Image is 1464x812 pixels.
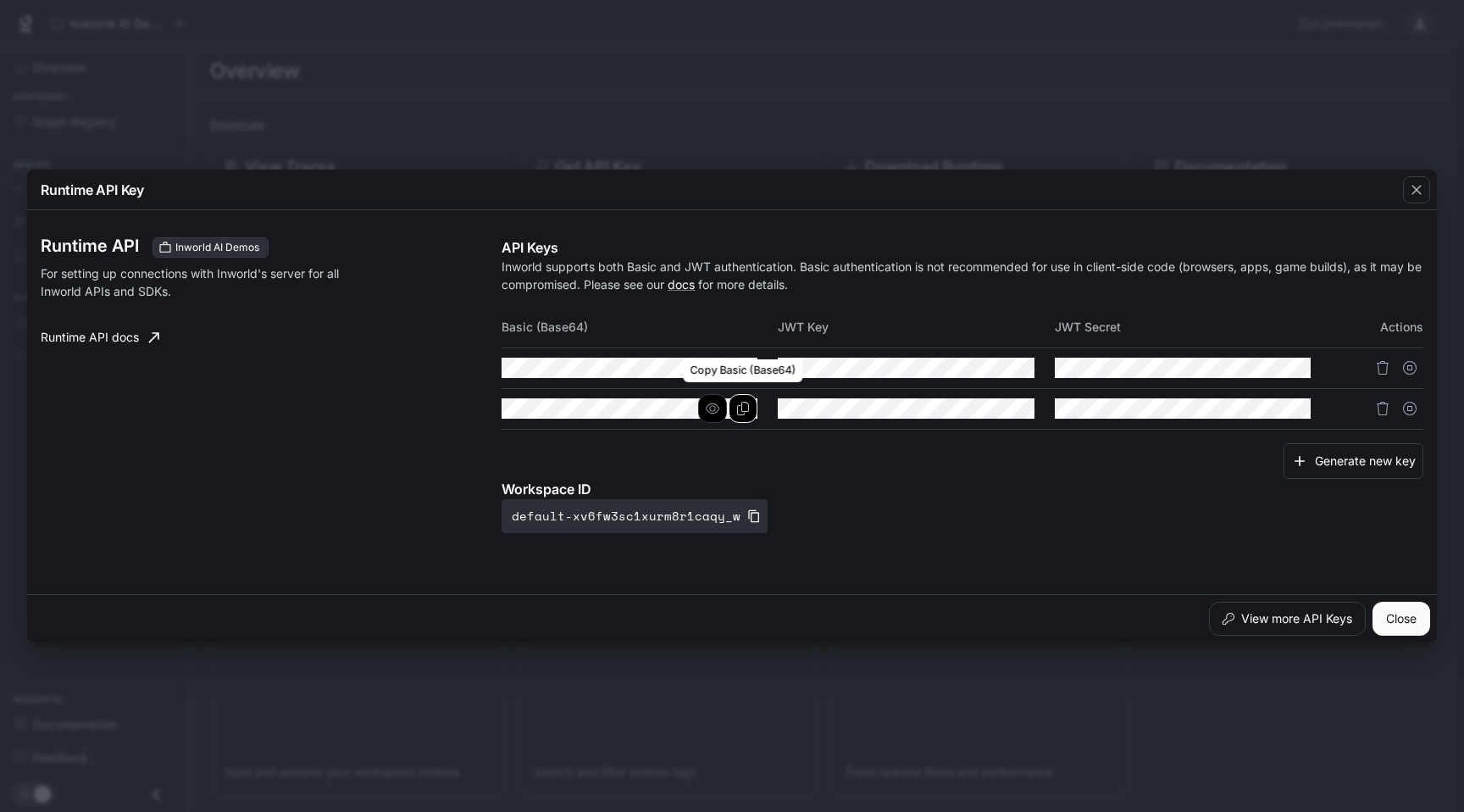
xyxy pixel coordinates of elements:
[502,499,768,533] button: default-xv6fw3sc1xurm8r1caqy_w
[778,307,1054,348] th: JWT Key
[41,264,376,300] p: For setting up connections with Inworld's server for all Inworld APIs and SDKs.
[502,307,778,348] th: Basic (Base64)
[1209,602,1366,636] button: View more API Keys
[41,180,144,200] p: Runtime API Key
[152,237,269,258] div: These keys will apply to your current workspace only
[1369,354,1396,381] button: Delete API key
[502,258,1423,293] p: Inworld supports both Basic and JWT authentication. Basic authentication is not recommended for u...
[1396,395,1423,422] button: Suspend API key
[502,237,1423,258] p: API Keys
[34,320,166,354] a: Runtime API docs
[668,277,695,292] a: docs
[1055,307,1331,348] th: JWT Secret
[169,240,266,255] span: Inworld AI Demos
[729,394,757,423] button: Copy Basic (Base64)
[684,359,803,382] div: Copy Basic (Base64)
[41,237,139,254] h3: Runtime API
[1284,443,1423,480] button: Generate new key
[1396,354,1423,381] button: Suspend API key
[1372,602,1430,636] button: Close
[1369,395,1396,422] button: Delete API key
[502,479,1423,499] p: Workspace ID
[1331,307,1423,348] th: Actions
